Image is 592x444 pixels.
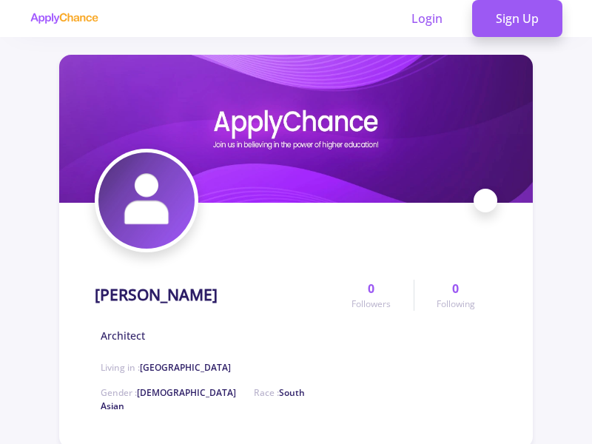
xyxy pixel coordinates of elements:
span: 0 [452,280,459,297]
span: Living in : [101,361,231,374]
img: Edris Seddiqiavatar [98,152,195,249]
span: South Asian [101,386,305,412]
h1: [PERSON_NAME] [95,286,218,304]
span: Followers [351,297,391,311]
img: applychance logo text only [30,13,98,24]
span: Race : [101,386,305,412]
span: Following [437,297,475,311]
span: Architect [101,328,145,343]
a: 0Followers [329,280,413,311]
a: 0Following [414,280,497,311]
span: 0 [368,280,374,297]
span: Gender : [101,386,236,399]
span: [GEOGRAPHIC_DATA] [140,361,231,374]
span: [DEMOGRAPHIC_DATA] [137,386,236,399]
img: Edris Seddiqicover image [59,55,533,203]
